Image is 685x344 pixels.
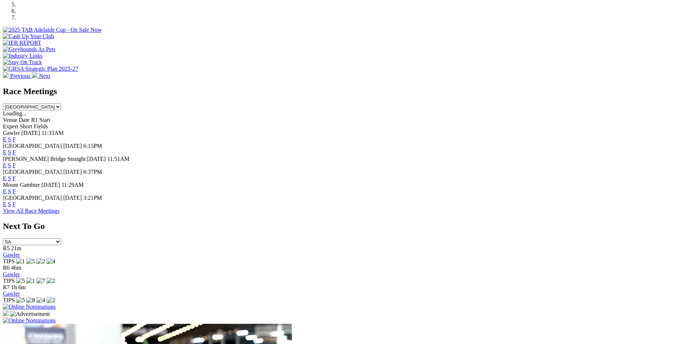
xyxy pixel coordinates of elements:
span: R1 Start [31,117,50,123]
h2: Race Meetings [3,87,682,96]
a: F [13,136,16,142]
img: 4 [47,258,55,265]
span: [GEOGRAPHIC_DATA] [3,169,62,175]
img: 5 [16,278,25,284]
img: Greyhounds As Pets [3,46,56,53]
span: R6 [3,265,10,271]
a: F [13,162,16,168]
a: F [13,188,16,194]
img: 5 [16,297,25,304]
span: R7 [3,284,10,290]
img: Online Nominations [3,317,56,324]
img: Advertisement [10,311,50,317]
span: [DATE] [42,182,60,188]
span: R5 [3,245,10,251]
a: S [8,136,11,142]
a: E [3,149,6,155]
a: Previous [3,73,32,79]
a: S [8,175,11,181]
a: Gawler [3,271,20,277]
span: 11:29AM [61,182,84,188]
img: 2 [36,258,45,265]
span: [GEOGRAPHIC_DATA] [3,143,62,149]
span: [DATE] [21,130,40,136]
a: F [13,201,16,207]
span: TIPS [3,258,15,264]
span: 1h 6m [11,284,26,290]
img: 4 [36,297,45,304]
img: Online Nominations [3,304,56,310]
span: Gawler [3,130,20,136]
img: 2025 TAB Adelaide Cup - On Sale Now [3,27,102,33]
a: S [8,201,11,207]
a: E [3,162,6,168]
span: TIPS [3,278,15,284]
span: [GEOGRAPHIC_DATA] [3,195,62,201]
img: 7 [36,278,45,284]
a: F [13,149,16,155]
span: Expert [3,123,18,129]
span: [DATE] [63,169,82,175]
a: S [8,188,11,194]
span: 46m [11,265,21,271]
span: [PERSON_NAME] Bridge Straight [3,156,86,162]
img: chevron-left-pager-white.svg [3,72,9,78]
span: Date [19,117,30,123]
a: E [3,175,6,181]
img: Cash Up Your Club [3,33,54,40]
span: 3:21PM [83,195,102,201]
span: [DATE] [63,143,82,149]
img: GRSA Strategic Plan 2025-27 [3,66,78,72]
span: 21m [11,245,21,251]
img: IER REPORT [3,40,41,46]
a: E [3,201,6,207]
h2: Next To Go [3,221,682,231]
a: View All Race Meetings [3,208,60,214]
span: Short [20,123,32,129]
a: F [13,175,16,181]
a: Gawler [3,252,20,258]
img: 1 [26,278,35,284]
span: [DATE] [63,195,82,201]
span: Next [39,73,50,79]
span: Previous [10,73,30,79]
a: S [8,162,11,168]
span: 11:51AM [107,156,130,162]
img: 8 [26,297,35,304]
span: Loading... [3,110,26,116]
span: [DATE] [87,156,106,162]
a: Gawler [3,291,20,297]
img: 2 [47,278,55,284]
span: Venue [3,117,17,123]
span: 11:33AM [42,130,64,136]
span: Fields [34,123,48,129]
img: 15187_Greyhounds_GreysPlayCentral_Resize_SA_WebsiteBanner_300x115_2025.jpg [3,310,9,316]
span: TIPS [3,297,15,303]
a: Next [32,73,50,79]
a: E [3,188,6,194]
a: S [8,149,11,155]
span: 6:15PM [83,143,102,149]
span: 6:37PM [83,169,102,175]
a: E [3,136,6,142]
img: 1 [16,258,25,265]
img: chevron-right-pager-white.svg [32,72,38,78]
img: Industry Links [3,53,43,59]
img: 5 [26,258,35,265]
img: Stay On Track [3,59,42,66]
span: Mount Gambier [3,182,40,188]
img: 2 [47,297,55,304]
